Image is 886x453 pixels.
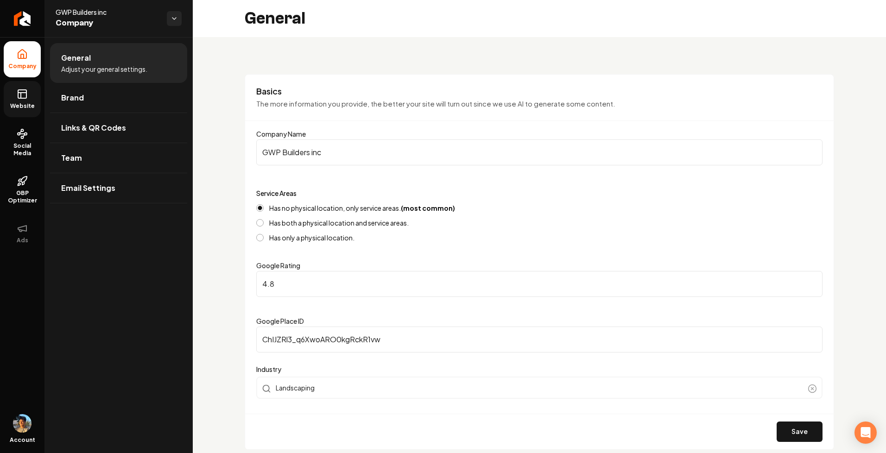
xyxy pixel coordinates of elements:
[256,130,306,138] label: Company Name
[4,189,41,204] span: GBP Optimizer
[13,237,32,244] span: Ads
[50,83,187,113] a: Brand
[61,52,91,63] span: General
[61,122,126,133] span: Links & QR Codes
[401,204,455,212] strong: (most common)
[10,436,35,444] span: Account
[61,92,84,103] span: Brand
[61,182,115,194] span: Email Settings
[14,11,31,26] img: Rebolt Logo
[50,143,187,173] a: Team
[256,189,297,197] label: Service Areas
[256,86,823,97] h3: Basics
[269,234,354,241] label: Has only a physical location.
[56,17,159,30] span: Company
[13,414,32,433] img: Aditya Nair
[854,422,877,444] div: Open Intercom Messenger
[4,215,41,252] button: Ads
[4,81,41,117] a: Website
[50,113,187,143] a: Links & QR Codes
[4,168,41,212] a: GBP Optimizer
[777,422,823,442] button: Save
[4,142,41,157] span: Social Media
[4,121,41,164] a: Social Media
[256,327,823,352] input: Google Place ID
[256,261,300,270] label: Google Rating
[256,364,823,375] label: Industry
[13,414,32,433] button: Open user button
[245,9,305,28] h2: General
[256,271,823,297] input: Google Rating
[5,63,40,70] span: Company
[61,64,147,74] span: Adjust your general settings.
[50,173,187,203] a: Email Settings
[269,205,455,211] label: Has no physical location, only service areas.
[256,317,304,325] label: Google Place ID
[61,152,82,164] span: Team
[269,220,409,226] label: Has both a physical location and service areas.
[256,139,823,165] input: Company Name
[6,102,38,110] span: Website
[56,7,159,17] span: GWP Builders inc
[256,99,823,109] p: The more information you provide, the better your site will turn out since we use AI to generate ...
